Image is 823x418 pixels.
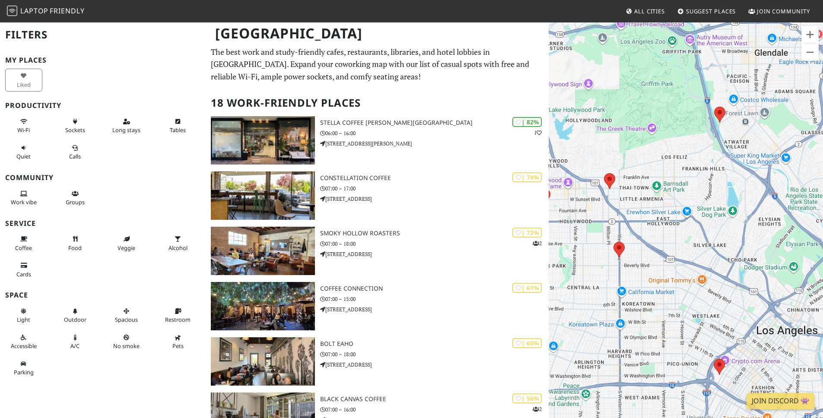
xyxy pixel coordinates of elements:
div: | 74% [512,172,542,182]
p: 06:00 – 16:00 [320,129,549,137]
span: Power sockets [65,126,85,134]
span: Join Community [757,7,810,15]
span: Laptop [20,6,48,16]
span: Work-friendly tables [170,126,186,134]
button: Parking [5,357,42,380]
span: Restroom [165,316,191,323]
p: 07:00 – 18:00 [320,350,549,358]
p: 2 [533,239,542,247]
h3: Service [5,219,200,228]
div: | 60% [512,338,542,348]
button: Wi-Fi [5,114,42,137]
span: Coffee [15,244,32,252]
img: Smoky Hollow Roasters [211,227,315,275]
button: Spacious [108,304,145,327]
span: Quiet [16,152,31,160]
h3: BOLT EaHo [320,340,549,348]
p: [STREET_ADDRESS] [320,195,549,203]
p: 07:00 – 18:00 [320,240,549,248]
p: The best work and study-friendly cafes, restaurants, libraries, and hotel lobbies in [GEOGRAPHIC_... [211,46,543,83]
a: All Cities [622,3,668,19]
img: LaptopFriendly [7,6,17,16]
span: Pet friendly [172,342,184,350]
span: Stable Wi-Fi [17,126,30,134]
h3: Stella Coffee [PERSON_NAME][GEOGRAPHIC_DATA] [320,119,549,127]
button: Sockets [57,114,94,137]
button: Cards [5,258,42,281]
button: Veggie [108,232,145,255]
span: Parking [14,368,34,376]
h3: Productivity [5,101,200,110]
span: People working [11,198,37,206]
h3: Coffee Connection [320,285,549,292]
span: Air conditioned [70,342,79,350]
button: Work vibe [5,187,42,209]
span: Group tables [66,198,85,206]
img: Stella Coffee Beverly Hills [211,116,315,165]
div: | 61% [512,283,542,293]
button: A/C [57,330,94,353]
div: | 72% [512,228,542,237]
span: Smoke free [113,342,140,350]
h2: Filters [5,22,200,48]
span: Long stays [112,126,140,134]
button: Alcohol [159,232,197,255]
a: Stella Coffee Beverly Hills | 82% 1 Stella Coffee [PERSON_NAME][GEOGRAPHIC_DATA] 06:00 – 16:00 [S... [206,116,549,165]
p: [STREET_ADDRESS][PERSON_NAME] [320,139,549,148]
button: Long stays [108,114,145,137]
span: Friendly [50,6,84,16]
div: | 82% [512,117,542,127]
span: Spacious [115,316,138,323]
h3: Community [5,174,200,182]
button: Groups [57,187,94,209]
button: Outdoor [57,304,94,327]
a: Join Community [745,3,813,19]
a: Coffee Connection | 61% Coffee Connection 07:00 – 15:00 [STREET_ADDRESS] [206,282,549,330]
button: Quiet [5,141,42,164]
img: BOLT EaHo [211,337,315,386]
a: Suggest Places [674,3,740,19]
a: Smoky Hollow Roasters | 72% 2 Smoky Hollow Roasters 07:00 – 18:00 [STREET_ADDRESS] [206,227,549,275]
span: Veggie [118,244,135,252]
span: Accessible [11,342,37,350]
h3: Constellation Coffee [320,174,549,182]
button: Tables [159,114,197,137]
h2: 18 Work-Friendly Places [211,90,543,116]
span: Suggest Places [686,7,736,15]
img: Constellation Coffee [211,171,315,220]
a: LaptopFriendly LaptopFriendly [7,4,85,19]
span: All Cities [634,7,665,15]
a: Constellation Coffee | 74% Constellation Coffee 07:00 – 17:00 [STREET_ADDRESS] [206,171,549,220]
span: Video/audio calls [69,152,81,160]
a: BOLT EaHo | 60% BOLT EaHo 07:00 – 18:00 [STREET_ADDRESS] [206,337,549,386]
h3: Space [5,291,200,299]
button: No smoke [108,330,145,353]
span: Natural light [17,316,30,323]
h3: Black Canvas Coffee [320,396,549,403]
button: Accessible [5,330,42,353]
p: [STREET_ADDRESS] [320,361,549,369]
p: [STREET_ADDRESS] [320,250,549,258]
p: 2 [533,405,542,413]
button: Zoom in [801,26,819,43]
h3: My Places [5,56,200,64]
p: 07:00 – 15:00 [320,295,549,303]
p: 07:00 – 17:00 [320,184,549,193]
p: 07:00 – 16:00 [320,405,549,414]
h1: [GEOGRAPHIC_DATA] [208,22,547,45]
p: 1 [534,129,542,137]
button: Zoom out [801,44,819,61]
a: Join Discord 👾 [747,393,814,409]
h3: Smoky Hollow Roasters [320,230,549,237]
button: Pets [159,330,197,353]
img: Coffee Connection [211,282,315,330]
button: Light [5,304,42,327]
span: Alcohol [168,244,187,252]
button: Food [57,232,94,255]
button: Coffee [5,232,42,255]
button: Restroom [159,304,197,327]
button: Calls [57,141,94,164]
p: [STREET_ADDRESS] [320,305,549,313]
span: Food [68,244,82,252]
span: Outdoor area [64,316,86,323]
